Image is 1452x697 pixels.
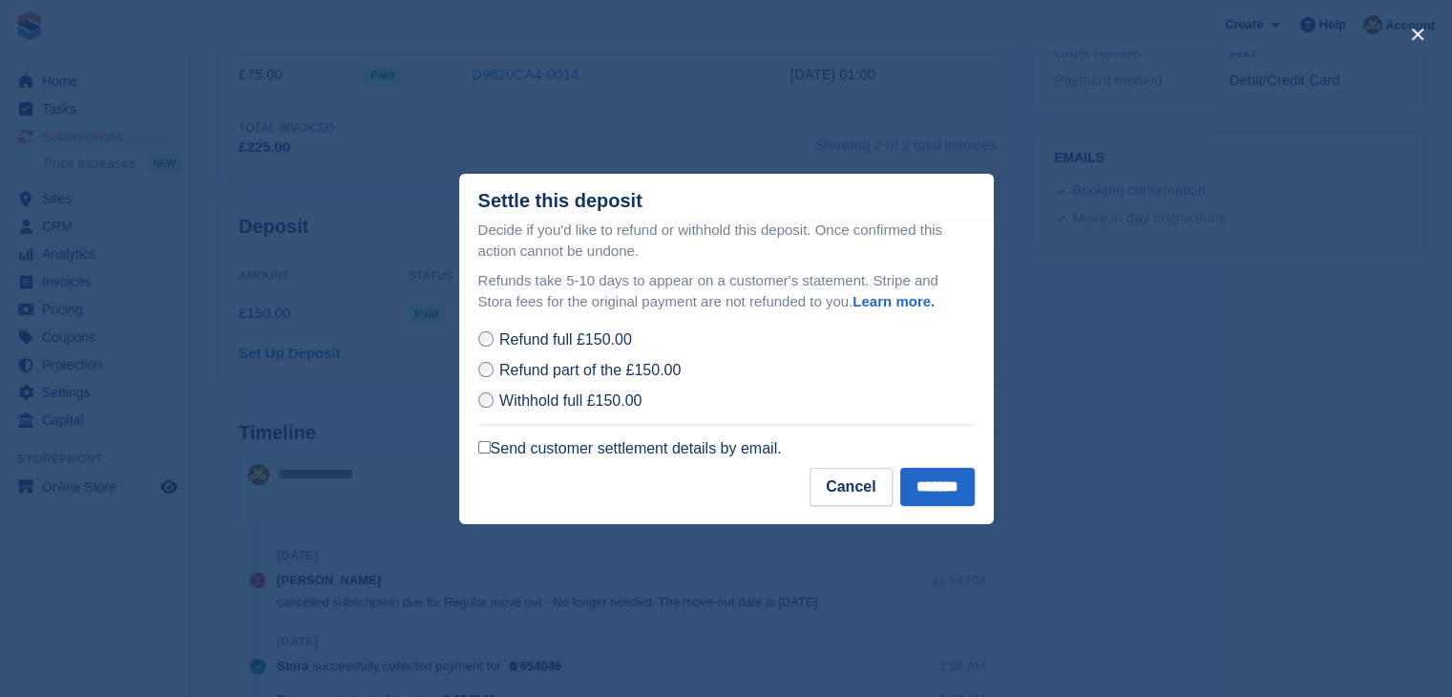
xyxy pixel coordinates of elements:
[478,362,494,377] input: Refund part of the £150.00
[852,293,935,309] a: Learn more.
[478,392,494,408] input: Withhold full £150.00
[478,439,782,458] label: Send customer settlement details by email.
[810,468,892,506] button: Cancel
[499,331,632,348] span: Refund full £150.00
[478,220,975,263] p: Decide if you'd like to refund or withhold this deposit. Once confirmed this action cannot be und...
[478,441,491,454] input: Send customer settlement details by email.
[478,190,642,212] div: Settle this deposit
[499,392,642,409] span: Withhold full £150.00
[478,331,494,347] input: Refund full £150.00
[1402,19,1433,50] button: close
[478,270,975,313] p: Refunds take 5-10 days to appear on a customer's statement. Stripe and Stora fees for the origina...
[499,362,681,378] span: Refund part of the £150.00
